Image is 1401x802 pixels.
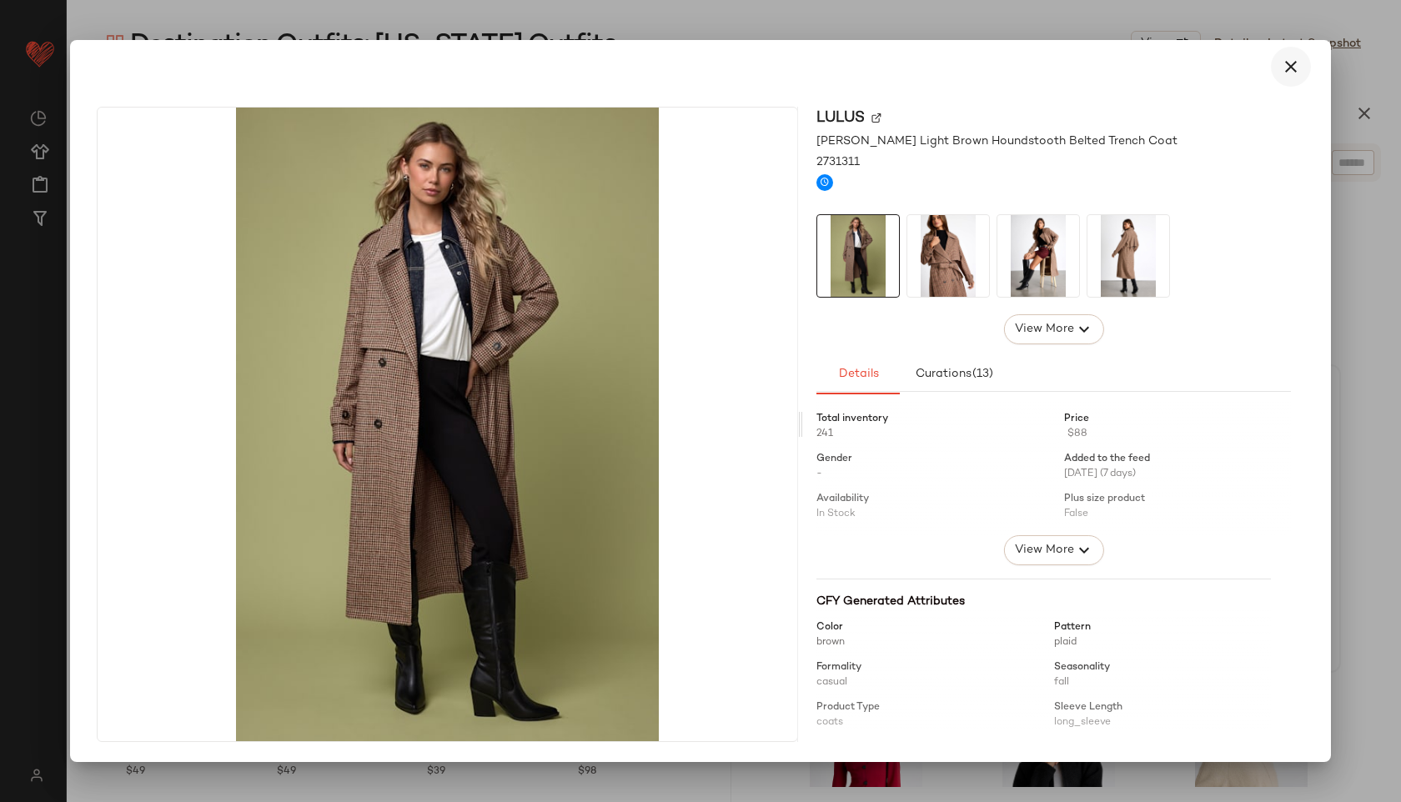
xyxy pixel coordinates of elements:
span: [PERSON_NAME] Light Brown Houndstooth Belted Trench Coat [816,133,1178,150]
img: svg%3e [871,113,881,123]
img: 2731311_06_misc_2025-09-23_1.jpg [997,215,1079,297]
span: View More [1013,319,1073,339]
span: Curations [915,368,994,381]
span: (13) [972,368,993,381]
img: 13176046_2731311.jpg [98,108,797,741]
span: Lulus [816,107,865,129]
button: View More [1003,535,1103,565]
img: 2731311_05_detail_2025-09-23.jpg [907,215,989,297]
img: 2731311_04_back_2025-09-23.jpg [1087,215,1169,297]
span: 2731311 [816,153,860,171]
span: View More [1013,540,1073,560]
div: CFY Generated Attributes [816,593,1271,610]
span: Details [837,368,878,381]
button: View More [1003,314,1103,344]
img: 13176046_2731311.jpg [817,215,899,297]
